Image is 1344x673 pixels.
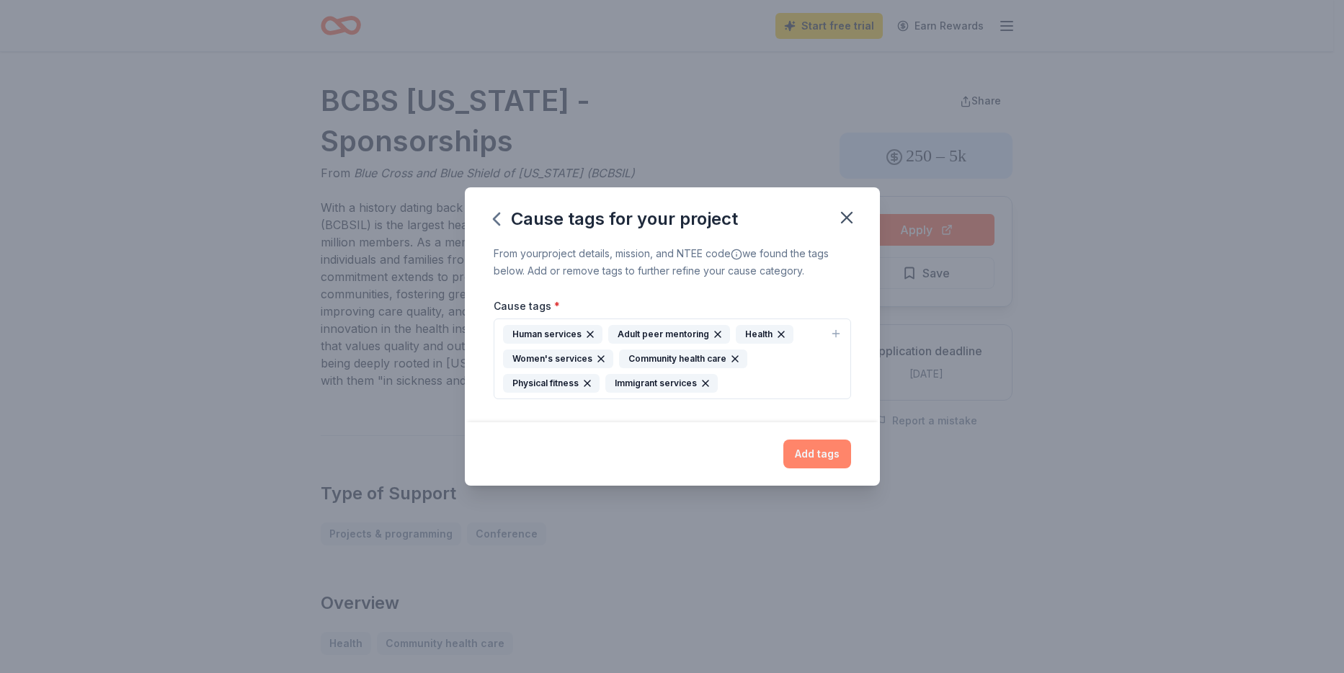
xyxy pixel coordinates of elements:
button: Human servicesAdult peer mentoringHealthWomen's servicesCommunity health carePhysical fitnessImmi... [494,318,851,399]
div: Community health care [619,349,747,368]
div: Physical fitness [503,374,600,393]
div: Immigrant services [605,374,718,393]
button: Add tags [783,440,851,468]
div: Health [736,325,793,344]
label: Cause tags [494,299,560,313]
div: Women's services [503,349,613,368]
div: Human services [503,325,602,344]
div: Cause tags for your project [494,208,738,231]
div: Adult peer mentoring [608,325,730,344]
div: From your project details, mission, and NTEE code we found the tags below. Add or remove tags to ... [494,245,851,280]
